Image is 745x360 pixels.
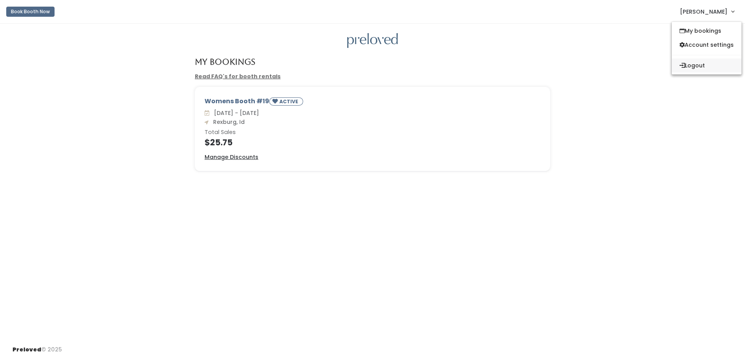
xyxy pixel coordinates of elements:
[205,153,258,161] a: Manage Discounts
[680,7,727,16] span: [PERSON_NAME]
[672,38,741,52] a: Account settings
[12,339,62,354] div: © 2025
[210,118,245,126] span: Rexburg, Id
[672,3,742,20] a: [PERSON_NAME]
[205,129,540,136] h6: Total Sales
[195,72,281,80] a: Read FAQ's for booth rentals
[347,33,398,48] img: preloved logo
[279,98,300,105] small: ACTIVE
[6,7,55,17] button: Book Booth Now
[205,97,540,109] div: Womens Booth #19
[672,58,741,72] button: Logout
[195,57,255,66] h4: My Bookings
[211,109,259,117] span: [DATE] - [DATE]
[672,24,741,38] a: My bookings
[12,346,41,353] span: Preloved
[205,138,540,147] h4: $25.75
[6,3,55,20] a: Book Booth Now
